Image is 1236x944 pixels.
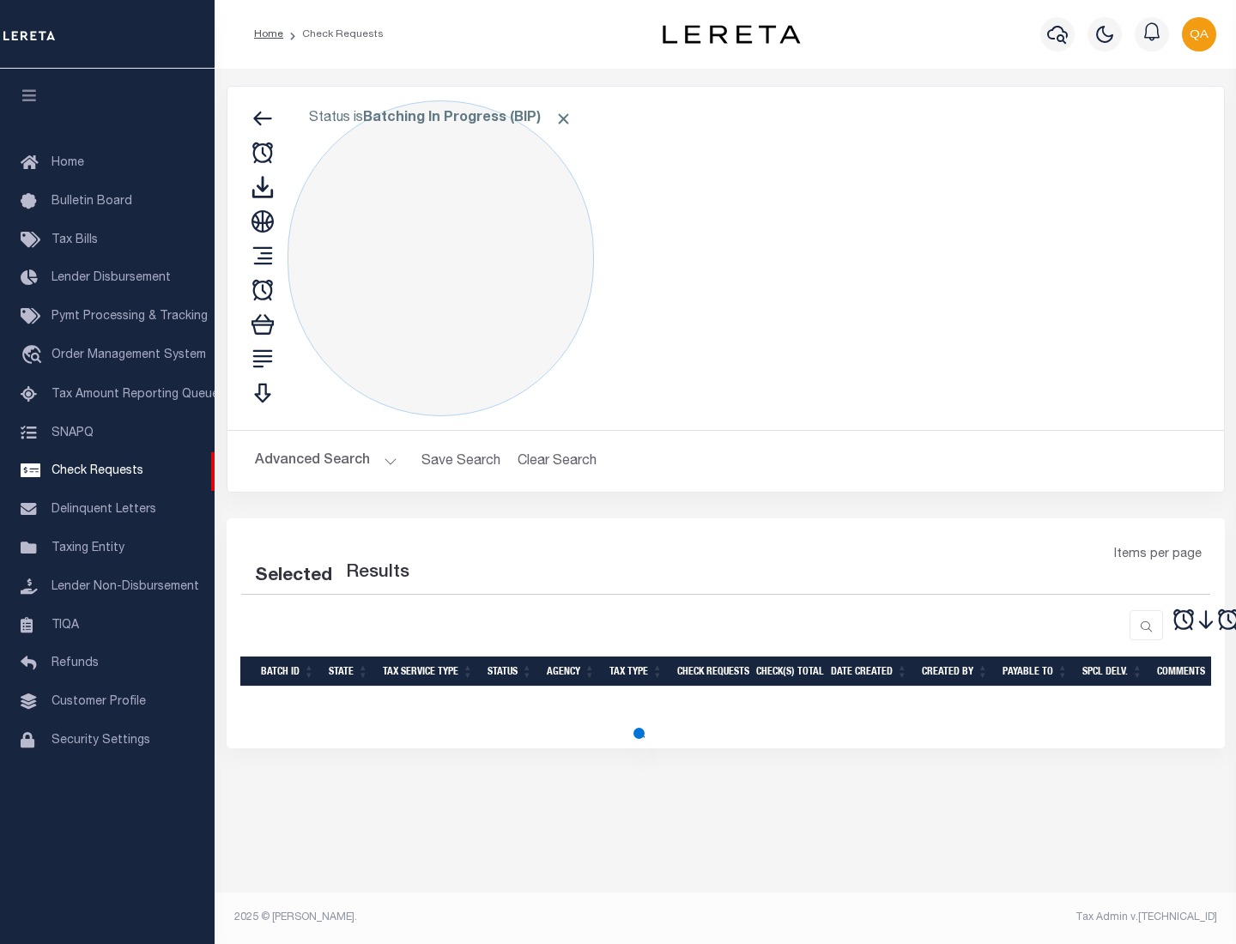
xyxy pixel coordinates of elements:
[254,29,283,39] a: Home
[254,657,322,687] th: Batch Id
[51,619,79,631] span: TIQA
[670,657,749,687] th: Check Requests
[255,563,332,590] div: Selected
[1075,657,1150,687] th: Spcl Delv.
[363,112,573,125] b: Batching In Progress (BIP)
[51,657,99,669] span: Refunds
[51,157,84,169] span: Home
[51,196,132,208] span: Bulletin Board
[540,657,603,687] th: Agency
[1114,546,1202,565] span: Items per page
[51,349,206,361] span: Order Management System
[738,910,1217,925] div: Tax Admin v.[TECHNICAL_ID]
[51,427,94,439] span: SNAPQ
[915,657,996,687] th: Created By
[51,311,208,323] span: Pymt Processing & Tracking
[996,657,1075,687] th: Payable To
[255,445,397,478] button: Advanced Search
[51,735,150,747] span: Security Settings
[288,100,594,416] div: Click to Edit
[51,542,124,554] span: Taxing Entity
[663,25,800,44] img: logo-dark.svg
[322,657,376,687] th: State
[603,657,670,687] th: Tax Type
[283,27,384,42] li: Check Requests
[1182,17,1216,51] img: svg+xml;base64,PHN2ZyB4bWxucz0iaHR0cDovL3d3dy53My5vcmcvMjAwMC9zdmciIHBvaW50ZXItZXZlbnRzPSJub25lIi...
[376,657,481,687] th: Tax Service Type
[51,465,143,477] span: Check Requests
[51,389,219,401] span: Tax Amount Reporting Queue
[824,657,915,687] th: Date Created
[21,345,48,367] i: travel_explore
[51,234,98,246] span: Tax Bills
[51,272,171,284] span: Lender Disbursement
[1150,657,1227,687] th: Comments
[749,657,824,687] th: Check(s) Total
[221,910,726,925] div: 2025 © [PERSON_NAME].
[511,445,604,478] button: Clear Search
[411,445,511,478] button: Save Search
[51,696,146,708] span: Customer Profile
[554,110,573,128] span: Click to Remove
[346,560,409,587] label: Results
[51,581,199,593] span: Lender Non-Disbursement
[481,657,540,687] th: Status
[51,504,156,516] span: Delinquent Letters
